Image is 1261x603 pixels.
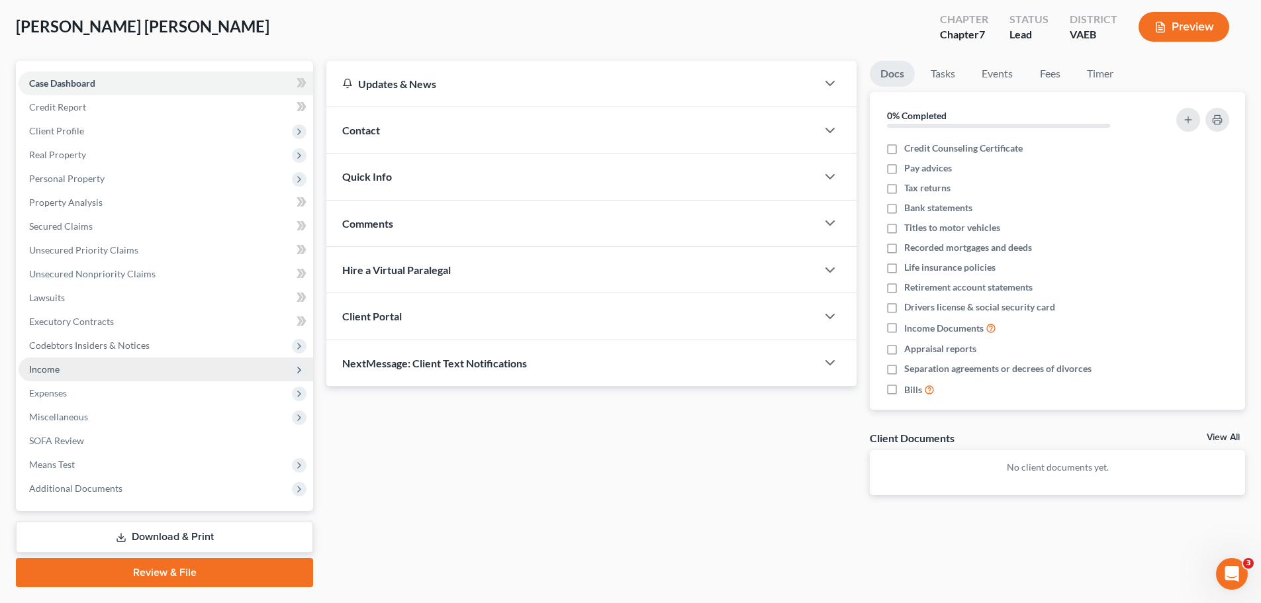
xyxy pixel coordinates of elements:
a: Credit Report [19,95,313,119]
button: Preview [1139,12,1229,42]
span: Means Test [29,459,75,470]
div: VAEB [1070,27,1117,42]
span: Lawsuits [29,292,65,303]
a: Unsecured Priority Claims [19,238,313,262]
span: Quick Info [342,170,392,183]
span: Retirement account statements [904,281,1033,294]
div: Chapter [940,27,988,42]
span: Income [29,363,60,375]
a: Property Analysis [19,191,313,214]
div: Updates & News [342,77,801,91]
span: Bills [904,383,922,396]
span: Codebtors Insiders & Notices [29,340,150,351]
a: Executory Contracts [19,310,313,334]
span: Real Property [29,149,86,160]
span: Client Profile [29,125,84,136]
a: Fees [1029,61,1071,87]
span: Separation agreements or decrees of divorces [904,362,1092,375]
a: View All [1207,433,1240,442]
span: Contact [342,124,380,136]
span: Executory Contracts [29,316,114,327]
span: Property Analysis [29,197,103,208]
span: Comments [342,217,393,230]
span: Appraisal reports [904,342,976,355]
div: Chapter [940,12,988,27]
span: Secured Claims [29,220,93,232]
strong: 0% Completed [887,110,947,121]
span: Hire a Virtual Paralegal [342,263,451,276]
a: Review & File [16,558,313,587]
span: Life insurance policies [904,261,996,274]
a: Unsecured Nonpriority Claims [19,262,313,286]
a: Download & Print [16,522,313,553]
a: Events [971,61,1023,87]
a: Docs [870,61,915,87]
span: Miscellaneous [29,411,88,422]
span: 3 [1243,558,1254,569]
span: Titles to motor vehicles [904,221,1000,234]
div: Lead [1009,27,1049,42]
p: No client documents yet. [880,461,1235,474]
span: Client Portal [342,310,402,322]
a: Case Dashboard [19,71,313,95]
span: Additional Documents [29,483,122,494]
span: Recorded mortgages and deeds [904,241,1032,254]
span: [PERSON_NAME] [PERSON_NAME] [16,17,269,36]
span: Income Documents [904,322,984,335]
span: Tax returns [904,181,951,195]
span: Credit Counseling Certificate [904,142,1023,155]
span: Drivers license & social security card [904,301,1055,314]
a: Timer [1076,61,1124,87]
div: Client Documents [870,431,955,445]
span: Expenses [29,387,67,398]
span: Unsecured Priority Claims [29,244,138,255]
a: Lawsuits [19,286,313,310]
span: 7 [979,28,985,40]
span: Case Dashboard [29,77,95,89]
a: Secured Claims [19,214,313,238]
span: Pay advices [904,162,952,175]
span: Bank statements [904,201,972,214]
a: SOFA Review [19,429,313,453]
iframe: Intercom live chat [1216,558,1248,590]
a: Tasks [920,61,966,87]
div: District [1070,12,1117,27]
span: Personal Property [29,173,105,184]
span: NextMessage: Client Text Notifications [342,357,527,369]
div: Status [1009,12,1049,27]
span: Credit Report [29,101,86,113]
span: Unsecured Nonpriority Claims [29,268,156,279]
span: SOFA Review [29,435,84,446]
